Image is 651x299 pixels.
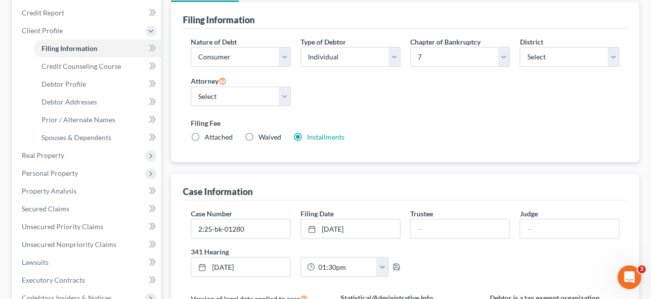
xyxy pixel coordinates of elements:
[186,247,405,257] label: 341 Hearing
[301,37,346,47] label: Type of Debtor
[34,93,161,111] a: Debtor Addresses
[183,14,255,26] div: Filing Information
[42,62,121,70] span: Credit Counseling Course
[42,133,111,142] span: Spouses & Dependents
[34,75,161,93] a: Debtor Profile
[14,4,161,22] a: Credit Report
[34,40,161,57] a: Filing Information
[34,57,161,75] a: Credit Counseling Course
[191,257,290,276] a: [DATE]
[22,222,103,231] span: Unsecured Priority Claims
[315,257,377,276] input: -- : --
[307,133,345,141] a: Installments
[34,111,161,129] a: Prior / Alternate Names
[183,186,253,198] div: Case Information
[14,236,161,253] a: Unsecured Nonpriority Claims
[14,271,161,289] a: Executory Contracts
[520,37,543,47] label: District
[259,133,281,141] span: Waived
[617,265,641,289] iframe: Intercom live chat
[410,37,480,47] label: Chapter of Bankruptcy
[191,75,226,87] label: Attorney
[14,182,161,200] a: Property Analysis
[191,219,290,238] input: Enter case number...
[22,26,63,35] span: Client Profile
[301,219,400,238] a: [DATE]
[520,219,619,238] input: --
[191,208,232,219] label: Case Number
[638,265,646,273] span: 3
[301,208,334,219] label: Filing Date
[22,187,77,195] span: Property Analysis
[22,258,48,266] span: Lawsuits
[205,133,233,141] span: Attached
[191,118,619,128] label: Filing Fee
[14,200,161,218] a: Secured Claims
[22,204,69,213] span: Secured Claims
[411,219,510,238] input: --
[42,98,97,106] span: Debtor Addresses
[42,80,86,88] span: Debtor Profile
[42,115,115,124] span: Prior / Alternate Names
[22,8,64,17] span: Credit Report
[14,218,161,236] a: Unsecured Priority Claims
[22,276,85,284] span: Executory Contracts
[22,240,116,249] span: Unsecured Nonpriority Claims
[22,151,64,159] span: Real Property
[410,208,433,219] label: Trustee
[42,44,97,52] span: Filing Information
[22,169,78,177] span: Personal Property
[520,208,537,219] label: Judge
[191,37,237,47] label: Nature of Debt
[34,129,161,147] a: Spouses & Dependents
[14,253,161,271] a: Lawsuits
